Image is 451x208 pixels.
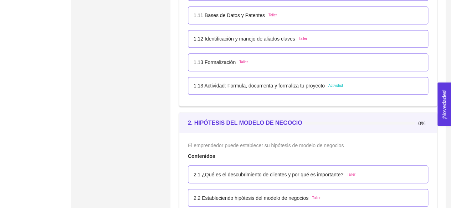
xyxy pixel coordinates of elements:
[239,59,248,65] span: Taller
[188,119,302,126] strong: 2. HIPÓTESIS DEL MODELO DE NEGOCIO
[188,142,344,148] span: El emprendedor puede establecer su hipótesis de modelo de negocios
[299,36,307,42] span: Taller
[194,11,265,19] p: 1.11 Bases de Datos y Patentes
[437,82,451,126] button: Open Feedback Widget
[188,153,215,159] strong: Contenidos
[194,194,308,202] p: 2.2 Estableciendo hipótesis del modelo de negocios
[312,195,321,201] span: Taller
[194,82,325,90] p: 1.13 Actividad: Formula, documenta y formaliza tu proyecto
[347,171,355,177] span: Taller
[418,121,428,126] span: 0%
[268,12,277,18] span: Taller
[194,170,343,178] p: 2.1 ¿Qué es el descubrimiento de clientes y por qué es importante?
[194,35,295,43] p: 1.12 Identificación y manejo de aliados claves
[194,58,236,66] p: 1.13 Formalización
[328,83,343,89] span: Actividad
